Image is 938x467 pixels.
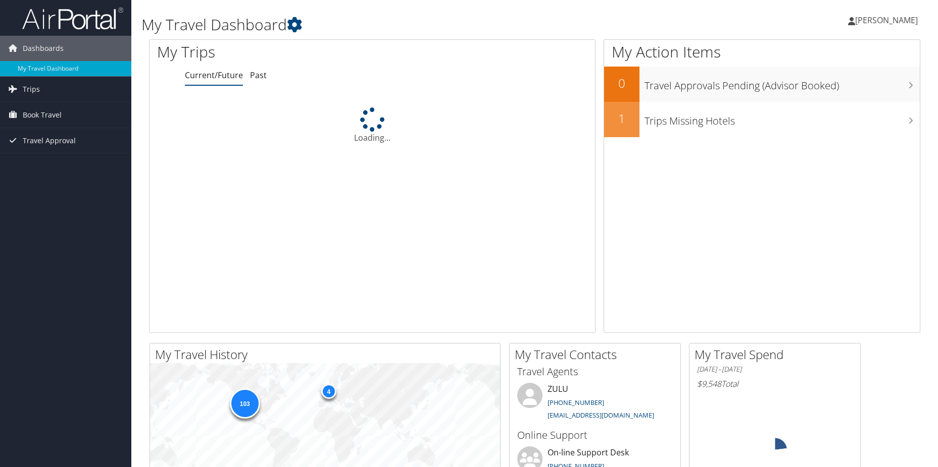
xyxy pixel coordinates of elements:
span: Book Travel [23,102,62,128]
h2: 1 [604,110,639,127]
a: 1Trips Missing Hotels [604,102,920,137]
a: Past [250,70,267,81]
div: Loading... [150,107,595,144]
span: $9,548 [697,378,721,389]
a: Current/Future [185,70,243,81]
span: Dashboards [23,36,64,61]
h2: My Travel Contacts [515,346,680,363]
span: Trips [23,77,40,102]
a: [EMAIL_ADDRESS][DOMAIN_NAME] [548,411,654,420]
h1: My Trips [157,41,402,63]
div: 4 [321,384,336,399]
h3: Travel Agents [517,365,673,379]
h3: Travel Approvals Pending (Advisor Booked) [645,74,920,93]
h2: 0 [604,75,639,92]
h1: My Action Items [604,41,920,63]
a: 0Travel Approvals Pending (Advisor Booked) [604,67,920,102]
div: 103 [229,388,260,419]
h1: My Travel Dashboard [141,14,666,35]
li: ZULU [512,383,678,424]
h6: Total [697,378,853,389]
a: [PERSON_NAME] [848,5,928,35]
a: [PHONE_NUMBER] [548,398,604,407]
span: Travel Approval [23,128,76,153]
h6: [DATE] - [DATE] [697,365,853,374]
span: [PERSON_NAME] [855,15,918,26]
h2: My Travel History [155,346,500,363]
h2: My Travel Spend [695,346,860,363]
h3: Online Support [517,428,673,442]
h3: Trips Missing Hotels [645,109,920,128]
img: airportal-logo.png [22,7,123,30]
